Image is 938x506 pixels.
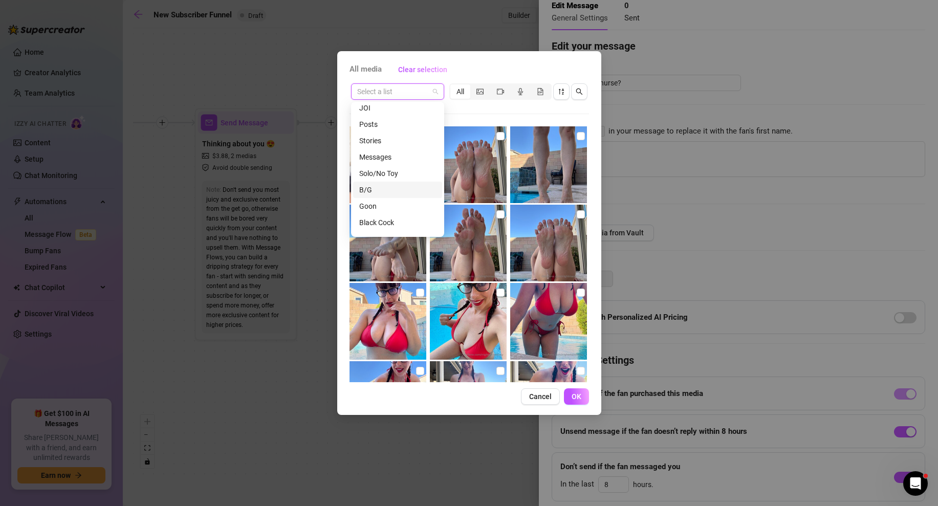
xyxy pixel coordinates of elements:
[537,88,544,95] span: file-gif
[353,214,442,231] div: Black Cock
[353,149,442,165] div: Messages
[353,165,442,182] div: Solo/No Toy
[430,126,507,203] img: media
[350,205,426,281] img: media
[510,283,587,360] img: media
[350,63,382,76] span: All media
[553,83,570,100] button: sort-descending
[350,283,426,360] img: media
[350,361,426,438] img: media
[903,471,928,496] iframe: Intercom live chat
[497,88,504,95] span: video-camera
[430,205,507,281] img: media
[564,388,589,405] button: OK
[359,119,436,130] div: Posts
[359,135,436,146] div: Stories
[359,217,436,228] div: Black Cock
[359,184,436,195] div: B/G
[353,231,442,247] div: Foot Clip
[450,84,470,99] div: All
[359,102,436,114] div: JOI
[350,126,426,203] img: media
[449,83,552,100] div: segmented control
[510,205,587,281] img: media
[430,361,507,438] img: media
[353,182,442,198] div: B/G
[558,88,565,95] span: sort-descending
[353,198,442,214] div: Goon
[572,392,581,401] span: OK
[510,361,587,438] img: media
[430,283,507,360] img: media
[521,388,560,405] button: Cancel
[390,61,455,78] button: Clear selection
[510,126,587,203] img: media
[359,233,436,245] div: Foot Clip
[529,392,552,401] span: Cancel
[576,88,583,95] span: search
[359,201,436,212] div: Goon
[476,88,484,95] span: picture
[517,88,524,95] span: audio
[353,116,442,133] div: Posts
[398,65,447,74] span: Clear selection
[353,133,442,149] div: Stories
[359,151,436,163] div: Messages
[353,100,442,116] div: JOI
[359,168,436,179] div: Solo/No Toy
